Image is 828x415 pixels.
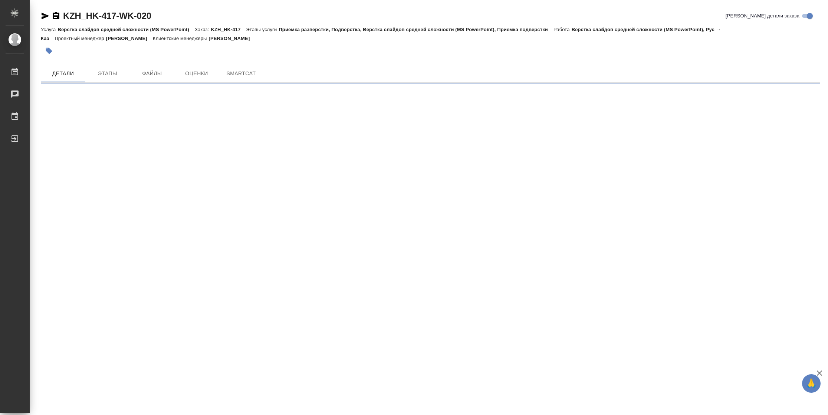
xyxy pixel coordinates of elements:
[45,69,81,78] span: Детали
[153,36,209,41] p: Клиентские менеджеры
[41,43,57,59] button: Добавить тэг
[55,36,106,41] p: Проектный менеджер
[52,11,60,20] button: Скопировать ссылку
[805,376,818,391] span: 🙏
[90,69,125,78] span: Этапы
[41,11,50,20] button: Скопировать ссылку для ЯМессенджера
[106,36,153,41] p: [PERSON_NAME]
[57,27,195,32] p: Верстка слайдов средней сложности (MS PowerPoint)
[246,27,279,32] p: Этапы услуги
[134,69,170,78] span: Файлы
[726,12,799,20] span: [PERSON_NAME] детали заказа
[208,36,255,41] p: [PERSON_NAME]
[211,27,246,32] p: KZH_HK-417
[279,27,553,32] p: Приемка разверстки, Подверстка, Верстка слайдов средней сложности (MS PowerPoint), Приемка подвер...
[802,374,821,393] button: 🙏
[179,69,214,78] span: Оценки
[195,27,211,32] p: Заказ:
[553,27,572,32] p: Работа
[223,69,259,78] span: SmartCat
[41,27,57,32] p: Услуга
[63,11,151,21] a: KZH_HK-417-WK-020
